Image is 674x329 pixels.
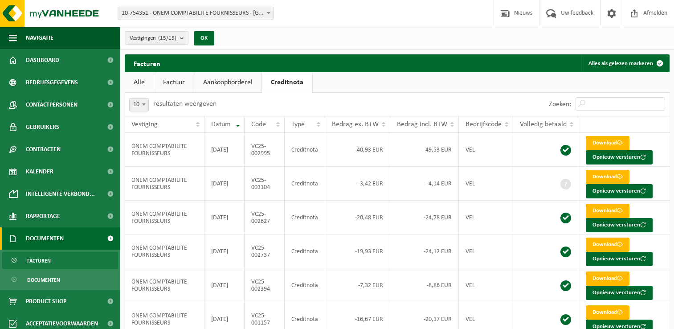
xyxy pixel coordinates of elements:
td: -19,93 EUR [325,234,390,268]
td: -3,42 EUR [325,167,390,201]
a: Facturen [2,252,118,269]
a: Download [586,238,629,252]
a: Documenten [2,271,118,288]
button: Vestigingen(15/15) [125,31,188,45]
td: ONEM COMPTABILITE FOURNISSEURS [125,133,204,167]
a: Download [586,305,629,320]
button: Opnieuw versturen [586,252,653,266]
span: Bedrijfscode [466,121,502,128]
span: Vestigingen [130,32,176,45]
td: ONEM COMPTABILITE FOURNISSEURS [125,201,204,234]
td: -49,53 EUR [390,133,459,167]
button: Alles als gelezen markeren [581,54,669,72]
td: ONEM COMPTABILITE FOURNISSEURS [125,167,204,201]
td: -4,14 EUR [390,167,459,201]
span: 10 [129,98,149,111]
td: [DATE] [204,167,245,201]
td: VC25-002995 [245,133,285,167]
td: ONEM COMPTABILITE FOURNISSEURS [125,234,204,268]
label: Zoeken: [549,101,571,108]
span: Contracten [26,138,61,160]
td: -24,12 EUR [390,234,459,268]
label: resultaten weergeven [153,100,216,107]
span: Vestiging [131,121,158,128]
button: Opnieuw versturen [586,150,653,164]
td: -7,32 EUR [325,268,390,302]
span: Kalender [26,160,53,183]
td: VC25-003104 [245,167,285,201]
td: VC25-002394 [245,268,285,302]
span: Navigatie [26,27,53,49]
td: VC25-002627 [245,201,285,234]
td: VC25-002737 [245,234,285,268]
span: Rapportage [26,205,60,227]
a: Creditnota [262,72,312,93]
td: Creditnota [285,234,325,268]
td: [DATE] [204,234,245,268]
span: Facturen [27,252,51,269]
td: -24,78 EUR [390,201,459,234]
td: Creditnota [285,167,325,201]
span: Code [251,121,266,128]
span: 10-754351 - ONEM COMPTABILITE FOURNISSEURS - BRUXELLES [118,7,273,20]
a: Aankoopborderel [194,72,261,93]
td: [DATE] [204,201,245,234]
td: Creditnota [285,201,325,234]
count: (15/15) [158,35,176,41]
a: Factuur [154,72,194,93]
span: Bedrag ex. BTW [332,121,379,128]
span: Dashboard [26,49,59,71]
span: Datum [211,121,231,128]
a: Download [586,170,629,184]
td: -20,48 EUR [325,201,390,234]
span: Volledig betaald [520,121,567,128]
a: Download [586,271,629,286]
td: [DATE] [204,133,245,167]
a: Download [586,204,629,218]
td: [DATE] [204,268,245,302]
span: Product Shop [26,290,66,313]
span: Contactpersonen [26,94,78,116]
button: Opnieuw versturen [586,286,653,300]
span: 10-754351 - ONEM COMPTABILITE FOURNISSEURS - BRUXELLES [118,7,274,20]
td: VEL [459,167,513,201]
a: Download [586,136,629,150]
span: Documenten [27,271,60,288]
iframe: chat widget [4,309,149,329]
td: -40,93 EUR [325,133,390,167]
span: Documenten [26,227,64,250]
td: ONEM COMPTABILITE FOURNISSEURS [125,268,204,302]
td: Creditnota [285,268,325,302]
td: VEL [459,234,513,268]
td: VEL [459,268,513,302]
span: Gebruikers [26,116,59,138]
button: Opnieuw versturen [586,184,653,198]
td: VEL [459,201,513,234]
h2: Facturen [125,54,169,72]
span: Type [291,121,305,128]
td: Creditnota [285,133,325,167]
span: 10 [130,99,148,111]
span: Bedrag incl. BTW [397,121,447,128]
button: OK [194,31,214,45]
td: -8,86 EUR [390,268,459,302]
span: Intelligente verbond... [26,183,95,205]
a: Alle [125,72,154,93]
span: Bedrijfsgegevens [26,71,78,94]
td: VEL [459,133,513,167]
button: Opnieuw versturen [586,218,653,232]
